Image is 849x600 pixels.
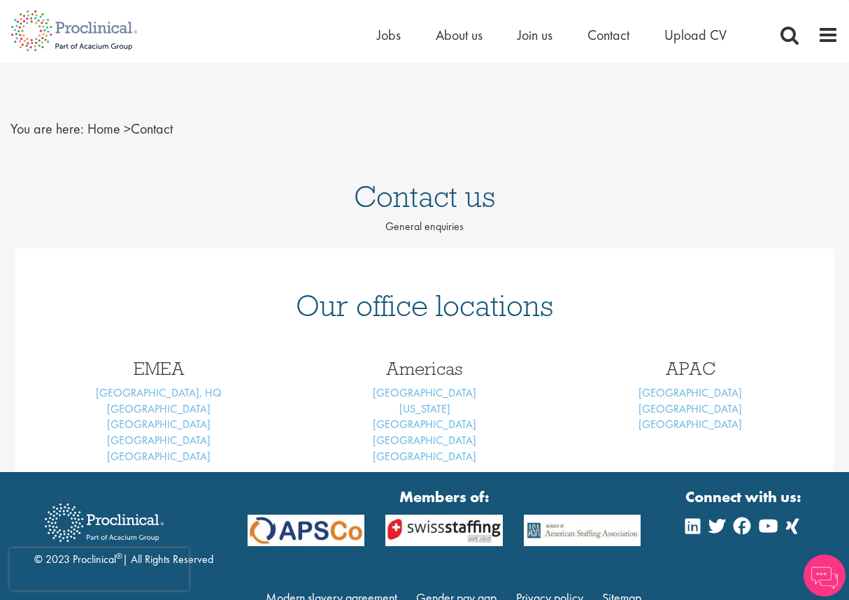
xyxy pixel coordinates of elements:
a: [US_STATE] [399,401,450,416]
a: [GEOGRAPHIC_DATA] [638,385,742,400]
div: © 2023 Proclinical | All Rights Reserved [34,493,213,568]
h3: APAC [568,359,813,378]
a: About us [436,26,483,44]
strong: Members of: [248,486,641,508]
a: Upload CV [664,26,727,44]
a: [GEOGRAPHIC_DATA] [373,449,476,464]
a: [GEOGRAPHIC_DATA] [107,401,211,416]
strong: Connect with us: [685,486,804,508]
a: Contact [587,26,629,44]
span: > [124,120,131,138]
span: You are here: [10,120,84,138]
iframe: reCAPTCHA [10,548,189,590]
a: [GEOGRAPHIC_DATA] [373,417,476,431]
h3: EMEA [36,359,281,378]
a: [GEOGRAPHIC_DATA], HQ [96,385,222,400]
h3: Americas [302,359,547,378]
a: Join us [518,26,552,44]
h1: Our office locations [36,290,813,321]
a: [GEOGRAPHIC_DATA] [107,417,211,431]
a: [GEOGRAPHIC_DATA] [373,433,476,448]
img: APSCo [513,515,651,545]
a: [GEOGRAPHIC_DATA] [373,385,476,400]
span: Contact [87,120,173,138]
a: [GEOGRAPHIC_DATA] [638,417,742,431]
a: [GEOGRAPHIC_DATA] [638,401,742,416]
a: [GEOGRAPHIC_DATA] [107,433,211,448]
img: Proclinical Recruitment [34,494,174,552]
a: [GEOGRAPHIC_DATA] [107,449,211,464]
img: APSCo [237,515,375,545]
img: APSCo [375,515,513,545]
img: Chatbot [804,555,846,597]
a: Jobs [377,26,401,44]
a: breadcrumb link to Home [87,120,120,138]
